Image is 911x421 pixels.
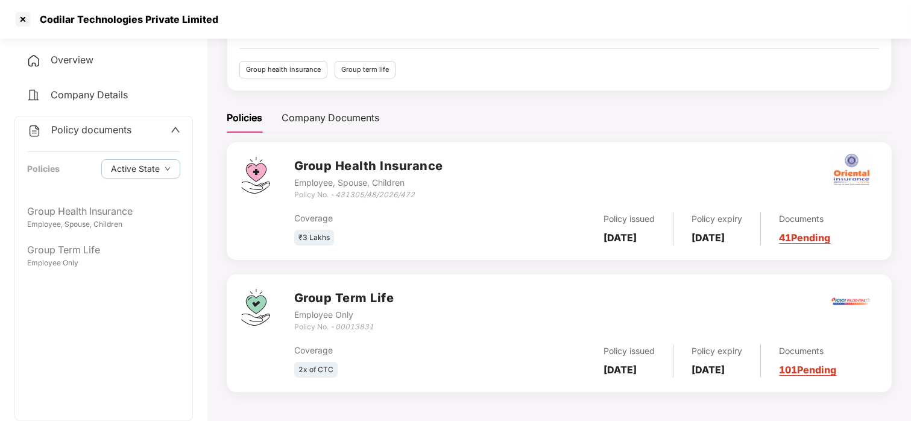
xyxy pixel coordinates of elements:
div: Employee Only [27,258,180,269]
a: 101 Pending [779,364,836,376]
button: Active Statedown [101,159,180,179]
img: svg+xml;base64,PHN2ZyB4bWxucz0iaHR0cDovL3d3dy53My5vcmcvMjAwMC9zdmciIHdpZHRoPSIyNCIgaGVpZ2h0PSIyNC... [27,88,41,103]
div: Coverage [294,344,488,357]
img: svg+xml;base64,PHN2ZyB4bWxucz0iaHR0cDovL3d3dy53My5vcmcvMjAwMC9zdmciIHdpZHRoPSI0Ny43MTQiIGhlaWdodD... [241,289,270,326]
span: Active State [111,162,160,176]
div: Group Health Insurance [27,204,180,219]
div: Company Documents [282,110,379,125]
div: Group health insurance [239,61,327,78]
div: Group term life [335,61,396,78]
img: oi.png [830,148,872,191]
h3: Group Health Insurance [294,157,443,176]
img: iciciprud.png [830,280,872,323]
a: 41 Pending [779,232,830,244]
i: 00013831 [335,322,374,331]
b: [DATE] [604,232,637,244]
span: Overview [51,54,93,66]
div: Policy No. - [294,321,394,333]
div: Group Term Life [27,242,180,258]
span: Company Details [51,89,128,101]
span: down [165,166,171,173]
img: svg+xml;base64,PHN2ZyB4bWxucz0iaHR0cDovL3d3dy53My5vcmcvMjAwMC9zdmciIHdpZHRoPSI0Ny43MTQiIGhlaWdodD... [241,157,270,194]
b: [DATE] [692,364,725,376]
div: Policy No. - [294,189,443,201]
div: Policy expiry [692,212,742,226]
div: Documents [779,344,836,358]
img: svg+xml;base64,PHN2ZyB4bWxucz0iaHR0cDovL3d3dy53My5vcmcvMjAwMC9zdmciIHdpZHRoPSIyNCIgaGVpZ2h0PSIyNC... [27,54,41,68]
div: Employee Only [294,308,394,321]
b: [DATE] [604,364,637,376]
div: Codilar Technologies Private Limited [33,13,218,25]
div: Policy issued [604,344,655,358]
span: up [171,125,180,135]
div: Employee, Spouse, Children [27,219,180,230]
div: Policies [27,162,60,176]
div: ₹3 Lakhs [294,230,334,246]
img: svg+xml;base64,PHN2ZyB4bWxucz0iaHR0cDovL3d3dy53My5vcmcvMjAwMC9zdmciIHdpZHRoPSIyNCIgaGVpZ2h0PSIyNC... [27,124,42,138]
span: Policy documents [51,124,131,136]
div: Documents [779,212,830,226]
div: Policies [227,110,262,125]
b: [DATE] [692,232,725,244]
div: 2x of CTC [294,362,338,378]
h3: Group Term Life [294,289,394,308]
div: Coverage [294,212,488,225]
i: 431305/48/2026/472 [335,190,415,199]
div: Policy issued [604,212,655,226]
div: Employee, Spouse, Children [294,176,443,189]
div: Policy expiry [692,344,742,358]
